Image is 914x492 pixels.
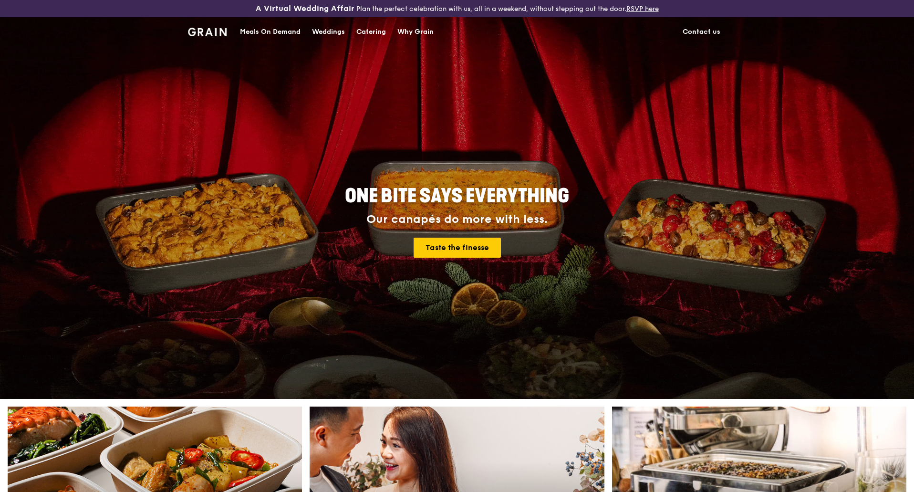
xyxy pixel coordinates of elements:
[414,238,501,258] a: Taste the finesse
[188,28,227,36] img: Grain
[351,18,392,46] a: Catering
[256,4,354,13] h3: A Virtual Wedding Affair
[285,213,629,226] div: Our canapés do more with less.
[356,18,386,46] div: Catering
[392,18,439,46] a: Why Grain
[345,185,569,208] span: ONE BITE SAYS EVERYTHING
[677,18,726,46] a: Contact us
[312,18,345,46] div: Weddings
[188,17,227,45] a: GrainGrain
[306,18,351,46] a: Weddings
[626,5,659,13] a: RSVP here
[182,4,732,13] div: Plan the perfect celebration with us, all in a weekend, without stepping out the door.
[240,18,301,46] div: Meals On Demand
[397,18,434,46] div: Why Grain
